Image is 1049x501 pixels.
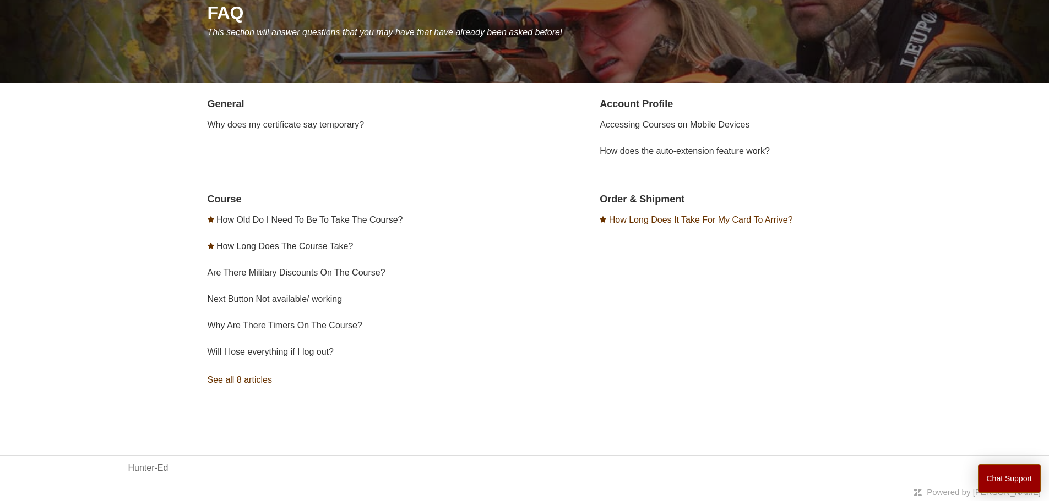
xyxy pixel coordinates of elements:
[609,215,793,224] a: How Long Does It Take For My Card To Arrive?
[600,120,749,129] a: Accessing Courses on Mobile Devices
[208,194,242,205] a: Course
[208,98,244,109] a: General
[216,241,353,251] a: How Long Does The Course Take?
[208,294,343,304] a: Next Button Not available/ working
[208,120,365,129] a: Why does my certificate say temporary?
[600,216,606,223] svg: Promoted article
[208,365,529,395] a: See all 8 articles
[208,268,385,277] a: Are There Military Discounts On The Course?
[128,461,169,475] a: Hunter-Ed
[208,347,334,356] a: Will I lose everything if I log out?
[216,215,403,224] a: How Old Do I Need To Be To Take The Course?
[208,321,362,330] a: Why Are There Timers On The Course?
[208,26,921,39] p: This section will answer questions that you may have that have already been asked before!
[208,243,214,249] svg: Promoted article
[600,146,770,156] a: How does the auto-extension feature work?
[208,216,214,223] svg: Promoted article
[600,98,673,109] a: Account Profile
[978,464,1041,493] button: Chat Support
[927,487,1041,497] a: Powered by [PERSON_NAME]
[600,194,684,205] a: Order & Shipment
